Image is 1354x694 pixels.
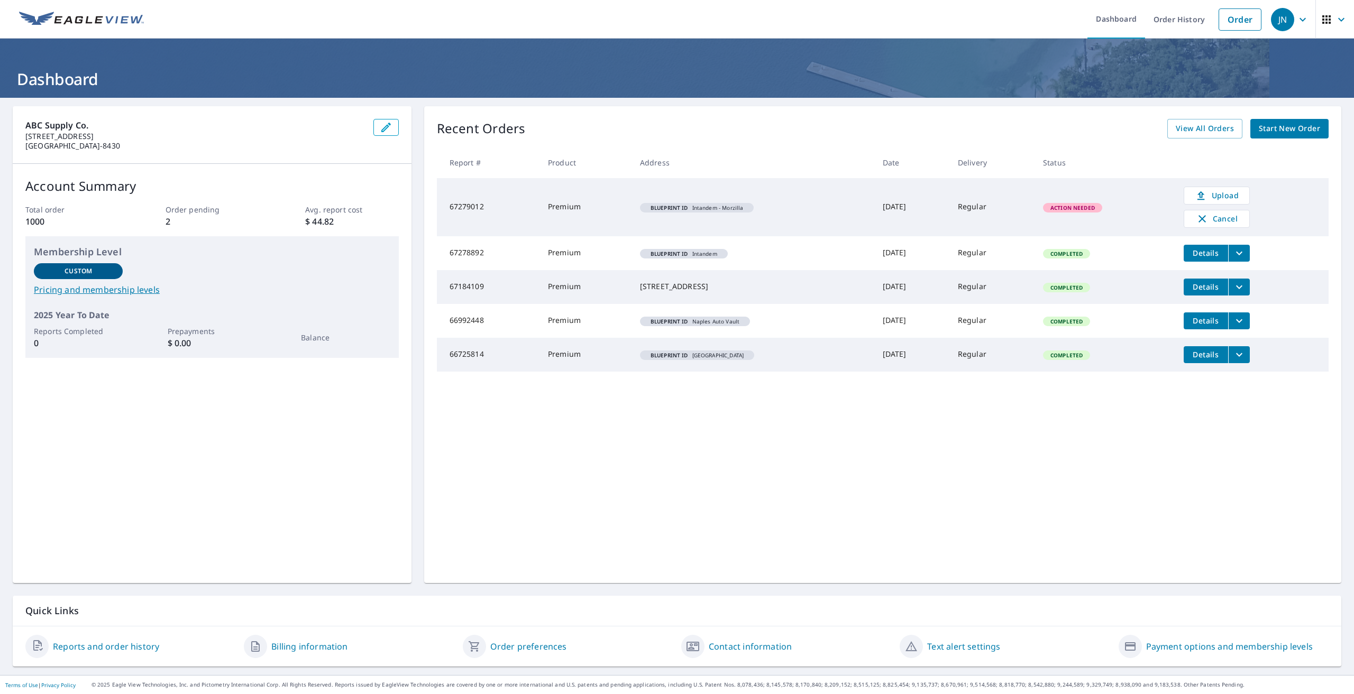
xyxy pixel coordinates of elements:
[651,205,688,210] em: Blueprint ID
[1228,279,1250,295] button: filesDropdownBtn-67184109
[651,251,688,256] em: Blueprint ID
[168,326,257,337] p: Prepayments
[949,338,1035,372] td: Regular
[271,640,347,653] a: Billing information
[13,68,1341,90] h1: Dashboard
[874,304,949,338] td: [DATE]
[539,270,632,304] td: Premium
[949,147,1035,178] th: Delivery
[1044,204,1101,211] span: Action Needed
[949,178,1035,236] td: Regular
[1044,351,1089,359] span: Completed
[709,640,792,653] a: Contact information
[5,682,76,688] p: |
[1191,189,1243,202] span: Upload
[53,640,159,653] a: Reports and order history
[305,204,398,215] p: Avg. report cost
[644,319,746,324] span: Naples Auto Vault
[25,204,118,215] p: Total order
[34,326,123,337] p: Reports Completed
[166,204,259,215] p: Order pending
[1044,318,1089,325] span: Completed
[168,337,257,349] p: $ 0.00
[539,236,632,270] td: Premium
[1035,147,1175,178] th: Status
[1184,312,1228,329] button: detailsBtn-66992448
[65,266,92,276] p: Custom
[1271,8,1294,31] div: JN
[25,141,365,151] p: [GEOGRAPHIC_DATA]-8430
[41,681,76,689] a: Privacy Policy
[539,304,632,338] td: Premium
[1146,640,1313,653] a: Payment options and membership levels
[25,132,365,141] p: [STREET_ADDRESS]
[19,12,144,27] img: EV Logo
[927,640,1000,653] a: Text alert settings
[25,177,399,196] p: Account Summary
[651,353,688,358] em: Blueprint ID
[305,215,398,228] p: $ 44.82
[437,147,539,178] th: Report #
[1259,122,1320,135] span: Start New Order
[166,215,259,228] p: 2
[1228,312,1250,329] button: filesDropdownBtn-66992448
[1044,250,1089,257] span: Completed
[437,119,526,138] p: Recent Orders
[1184,245,1228,262] button: detailsBtn-67278892
[949,304,1035,338] td: Regular
[34,309,390,321] p: 2025 Year To Date
[34,283,390,296] a: Pricing and membership levels
[1190,349,1222,359] span: Details
[1044,284,1089,291] span: Completed
[1190,282,1222,292] span: Details
[1184,346,1228,363] button: detailsBtn-66725814
[874,178,949,236] td: [DATE]
[644,205,750,210] span: Intandem - Morzilla
[34,337,123,349] p: 0
[539,178,632,236] td: Premium
[874,270,949,304] td: [DATE]
[874,147,949,178] th: Date
[1176,122,1234,135] span: View All Orders
[1184,279,1228,295] button: detailsBtn-67184109
[1190,248,1222,258] span: Details
[25,604,1329,617] p: Quick Links
[25,215,118,228] p: 1000
[640,281,866,292] div: [STREET_ADDRESS]
[25,119,365,132] p: ABC Supply Co.
[644,353,750,358] span: [GEOGRAPHIC_DATA]
[5,681,38,689] a: Terms of Use
[1184,187,1250,205] a: Upload
[1167,119,1242,138] a: View All Orders
[1228,245,1250,262] button: filesDropdownBtn-67278892
[644,251,724,256] span: Intandem
[437,178,539,236] td: 67279012
[1195,212,1239,225] span: Cancel
[949,236,1035,270] td: Regular
[632,147,874,178] th: Address
[92,681,1349,689] p: © 2025 Eagle View Technologies, Inc. and Pictometry International Corp. All Rights Reserved. Repo...
[539,147,632,178] th: Product
[34,245,390,259] p: Membership Level
[490,640,567,653] a: Order preferences
[1190,316,1222,326] span: Details
[437,236,539,270] td: 67278892
[437,270,539,304] td: 67184109
[651,319,688,324] em: Blueprint ID
[1228,346,1250,363] button: filesDropdownBtn-66725814
[874,338,949,372] td: [DATE]
[874,236,949,270] td: [DATE]
[1250,119,1329,138] a: Start New Order
[1184,210,1250,228] button: Cancel
[437,338,539,372] td: 66725814
[301,332,390,343] p: Balance
[1219,8,1261,31] a: Order
[539,338,632,372] td: Premium
[437,304,539,338] td: 66992448
[949,270,1035,304] td: Regular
